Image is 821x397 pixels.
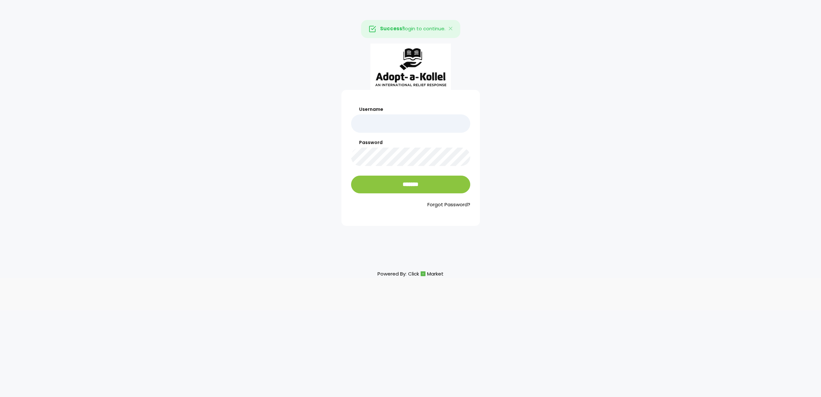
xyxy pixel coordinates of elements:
p: Powered By: [377,269,444,278]
img: cm_icon.png [421,271,425,276]
label: Password [351,139,470,146]
div: login to continue. [361,20,460,38]
a: Forgot Password? [351,201,470,208]
strong: Success! [380,25,404,32]
label: Username [351,106,470,113]
img: aak_logo_sm.jpeg [370,44,451,90]
button: Close [441,20,460,38]
a: ClickMarket [408,269,444,278]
